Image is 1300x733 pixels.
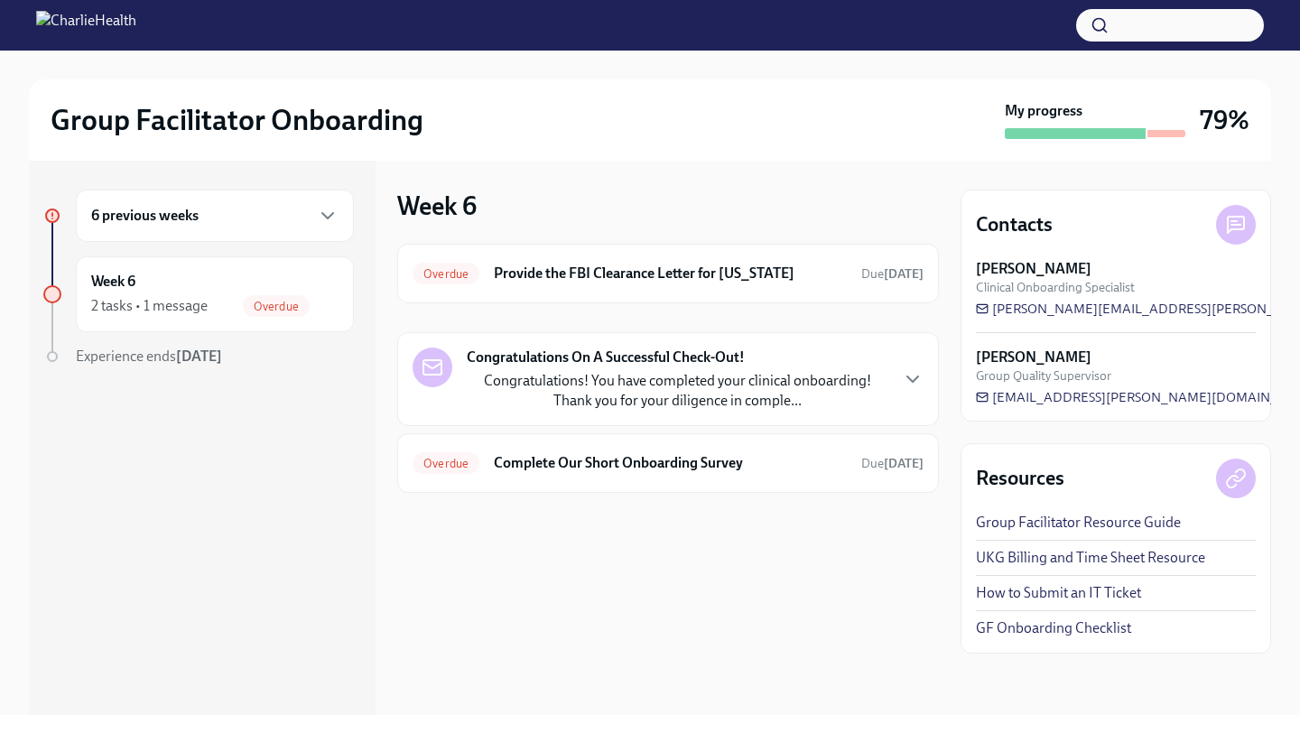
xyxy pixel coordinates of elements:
h6: Provide the FBI Clearance Letter for [US_STATE] [494,264,847,283]
a: How to Submit an IT Ticket [976,583,1141,603]
span: Due [861,456,924,471]
strong: [PERSON_NAME] [976,348,1091,367]
h3: Week 6 [397,190,477,222]
strong: [PERSON_NAME] [976,259,1091,279]
a: Week 62 tasks • 1 messageOverdue [43,256,354,332]
a: OverdueComplete Our Short Onboarding SurveyDue[DATE] [413,449,924,478]
span: Experience ends [76,348,222,365]
h4: Resources [976,465,1064,492]
p: Congratulations! You have completed your clinical onboarding! Thank you for your diligence in com... [467,371,887,411]
span: September 29th, 2025 10:00 [861,455,924,472]
span: Overdue [413,267,479,281]
h6: Week 6 [91,272,135,292]
h6: Complete Our Short Onboarding Survey [494,453,847,473]
a: GF Onboarding Checklist [976,618,1131,638]
h4: Contacts [976,211,1053,238]
div: 2 tasks • 1 message [91,296,208,316]
div: 6 previous weeks [76,190,354,242]
span: Overdue [413,457,479,470]
span: Due [861,266,924,282]
img: CharlieHealth [36,11,136,40]
a: Group Facilitator Resource Guide [976,513,1181,533]
span: Group Quality Supervisor [976,367,1111,385]
span: September 23rd, 2025 10:00 [861,265,924,283]
strong: Congratulations On A Successful Check-Out! [467,348,745,367]
h3: 79% [1200,104,1249,136]
a: UKG Billing and Time Sheet Resource [976,548,1205,568]
a: OverdueProvide the FBI Clearance Letter for [US_STATE]Due[DATE] [413,259,924,288]
strong: My progress [1005,101,1082,121]
strong: [DATE] [884,456,924,471]
h2: Group Facilitator Onboarding [51,102,423,138]
h6: 6 previous weeks [91,206,199,226]
strong: [DATE] [176,348,222,365]
span: Clinical Onboarding Specialist [976,279,1135,296]
span: Overdue [243,300,310,313]
strong: [DATE] [884,266,924,282]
